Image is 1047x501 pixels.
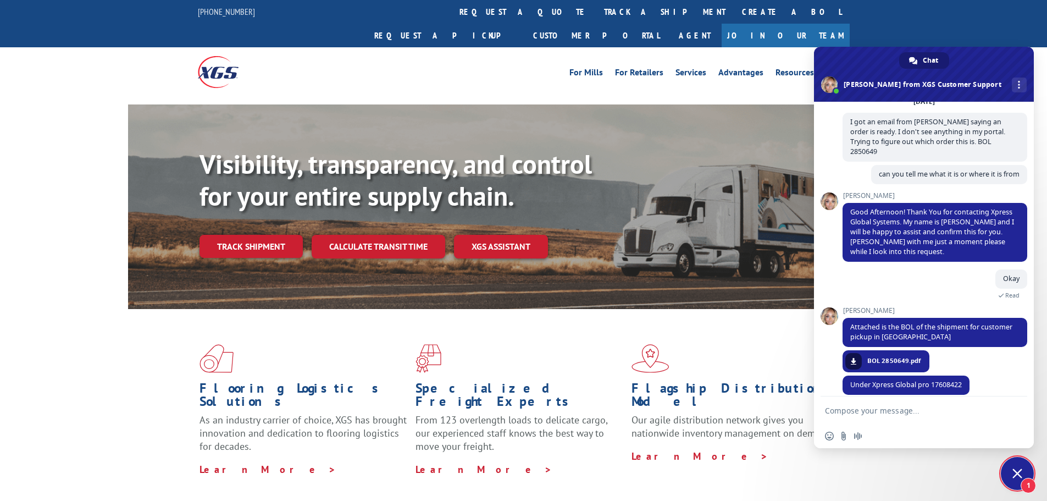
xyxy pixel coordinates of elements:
[1012,78,1027,92] div: More channels
[416,463,552,476] a: Learn More >
[631,344,669,373] img: xgs-icon-flagship-distribution-model-red
[1001,457,1034,490] div: Close chat
[722,24,850,47] a: Join Our Team
[366,24,525,47] a: Request a pickup
[200,414,407,453] span: As an industry carrier of choice, XGS has brought innovation and dedication to flooring logistics...
[1021,478,1036,493] span: 1
[839,432,848,441] span: Send a file
[1003,274,1020,283] span: Okay
[200,147,592,213] b: Visibility, transparency, and control for your entire supply chain.
[198,6,255,17] a: [PHONE_NUMBER]
[850,380,962,389] span: Under Xpress Global pro 17608422
[416,414,623,463] p: From 123 overlength loads to delicate cargo, our experienced staff knows the best way to move you...
[416,382,623,414] h1: Specialized Freight Experts
[668,24,722,47] a: Agent
[631,382,839,414] h1: Flagship Distribution Model
[867,356,921,366] span: BOL 2850649.pdf
[879,169,1020,179] span: can you tell me what it is or where it is from
[200,344,234,373] img: xgs-icon-total-supply-chain-intelligence-red
[631,450,768,463] a: Learn More >
[200,382,407,414] h1: Flooring Logistics Solutions
[923,52,938,69] span: Chat
[843,307,1027,315] span: [PERSON_NAME]
[843,192,1027,200] span: [PERSON_NAME]
[615,68,663,80] a: For Retailers
[1005,291,1020,299] span: Read
[200,235,303,258] a: Track shipment
[631,414,834,439] span: Our agile distribution network gives you nationwide inventory management on demand.
[850,117,1005,156] span: I got an email from [PERSON_NAME] saying an order is ready. I don't see anything in my portal. Tr...
[675,68,706,80] a: Services
[899,52,949,69] div: Chat
[416,344,441,373] img: xgs-icon-focused-on-flooring-red
[825,432,834,441] span: Insert an emoji
[312,235,445,258] a: Calculate transit time
[775,68,814,80] a: Resources
[850,207,1014,256] span: Good Afternoon! Thank You for contacting Xpress Global Systems. My name is [PERSON_NAME] and I wi...
[850,322,1012,342] span: Attached is the BOL of the shipment for customer pickup in [GEOGRAPHIC_DATA]
[854,432,862,441] span: Audio message
[200,463,336,476] a: Learn More >
[454,235,548,258] a: XGS ASSISTANT
[569,68,603,80] a: For Mills
[718,68,763,80] a: Advantages
[913,98,935,105] div: [DATE]
[525,24,668,47] a: Customer Portal
[825,406,999,416] textarea: Compose your message...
